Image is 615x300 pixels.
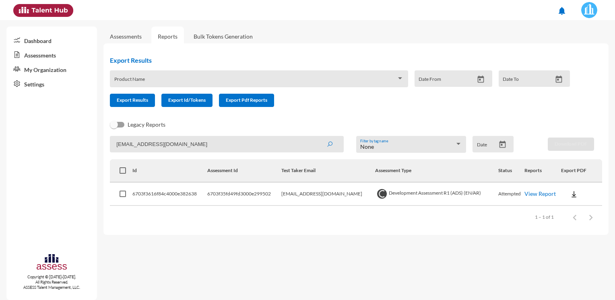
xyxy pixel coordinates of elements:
span: None [360,143,374,150]
img: assesscompany-logo.png [36,253,68,273]
a: Dashboard [6,33,97,47]
mat-icon: notifications [557,6,567,16]
div: 1 – 1 of 1 [535,214,554,220]
input: Search by name, token, assessment type, etc. [110,136,344,152]
th: Assessment Id [207,159,281,183]
td: [EMAIL_ADDRESS][DOMAIN_NAME] [281,183,376,206]
th: Test Taker Email [281,159,376,183]
h2: Export Results [110,56,576,64]
button: Export Pdf Reports [219,94,274,107]
p: Copyright © [DATE]-[DATE]. All Rights Reserved. ASSESS Talent Management, LLC. [6,274,97,290]
button: Open calendar [495,140,510,149]
span: Legacy Reports [128,120,165,129]
th: Export PDF [561,159,602,183]
a: Bulk Tokens Generation [187,27,259,46]
td: Attempted [498,183,524,206]
a: View Report [524,190,556,197]
button: Open calendar [474,75,488,84]
button: Download PDF [548,138,594,151]
span: Export Pdf Reports [226,97,267,103]
span: Download PDF [555,141,587,147]
td: 6703f3616f84c4000e382638 [132,183,207,206]
button: Previous page [567,209,583,225]
button: Export Results [110,94,155,107]
a: Reports [151,27,184,46]
th: Id [132,159,207,183]
a: Settings [6,76,97,91]
button: Export Id/Tokens [161,94,213,107]
mat-paginator: Select page [110,206,602,228]
button: Next page [583,209,599,225]
a: Assessments [110,33,142,40]
span: Export Id/Tokens [168,97,206,103]
button: Open calendar [552,75,566,84]
td: Development Assessment R1 (ADS) (EN/AR) [375,183,498,206]
th: Assessment Type [375,159,498,183]
th: Reports [524,159,561,183]
th: Status [498,159,524,183]
a: Assessments [6,47,97,62]
td: 6703f35fd49fd3000e299502 [207,183,281,206]
span: Export Results [117,97,148,103]
a: My Organization [6,62,97,76]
